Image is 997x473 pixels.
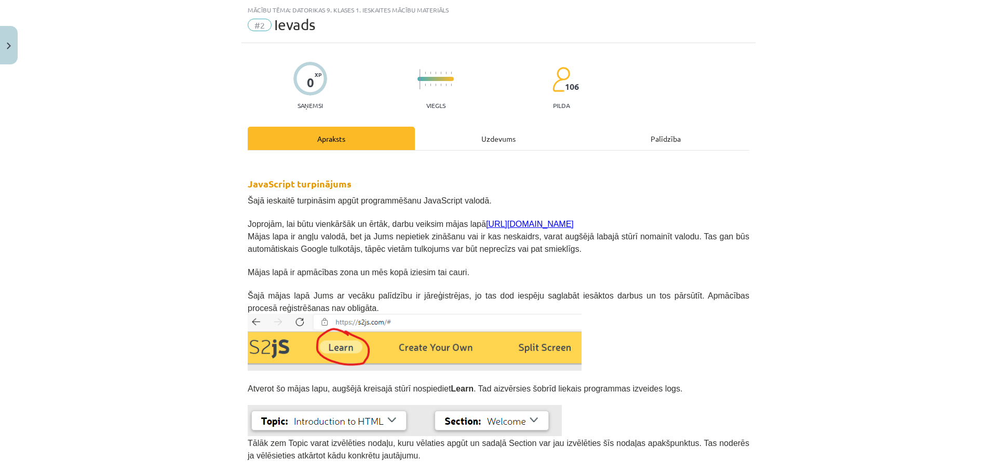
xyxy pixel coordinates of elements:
[248,178,352,190] strong: JavaScript turpinājums
[248,384,682,393] span: Atverot šo mājas lapu, augšējā kreisajā stūrī nospiediet . Tad aizvērsies šobrīd liekais programm...
[415,127,582,150] div: Uzdevums
[446,72,447,74] img: icon-short-line-57e1e144782c952c97e751825c79c345078a6d821885a25fce030b3d8c18986b.svg
[430,84,431,86] img: icon-short-line-57e1e144782c952c97e751825c79c345078a6d821885a25fce030b3d8c18986b.svg
[248,439,749,460] span: Tālāk zem Topic varat izvēlēties nodaļu, kuru vēlaties apgūt un sadaļā Section var jau izvēlēties...
[248,232,749,253] span: Mājas lapa ir angļu valodā, bet ja Jums nepietiek zināšanu vai ir kas neskaidrs, varat augšējā la...
[451,84,452,86] img: icon-short-line-57e1e144782c952c97e751825c79c345078a6d821885a25fce030b3d8c18986b.svg
[293,102,327,109] p: Saņemsi
[430,72,431,74] img: icon-short-line-57e1e144782c952c97e751825c79c345078a6d821885a25fce030b3d8c18986b.svg
[565,82,579,91] span: 106
[582,127,749,150] div: Palīdzība
[446,84,447,86] img: icon-short-line-57e1e144782c952c97e751825c79c345078a6d821885a25fce030b3d8c18986b.svg
[248,6,749,13] div: Mācību tēma: Datorikas 9. klases 1. ieskaites mācību materiāls
[552,66,570,92] img: students-c634bb4e5e11cddfef0936a35e636f08e4e9abd3cc4e673bd6f9a4125e45ecb1.svg
[425,84,426,86] img: icon-short-line-57e1e144782c952c97e751825c79c345078a6d821885a25fce030b3d8c18986b.svg
[420,69,421,89] img: icon-long-line-d9ea69661e0d244f92f715978eff75569469978d946b2353a9bb055b3ed8787d.svg
[451,72,452,74] img: icon-short-line-57e1e144782c952c97e751825c79c345078a6d821885a25fce030b3d8c18986b.svg
[315,72,321,77] span: XP
[486,220,574,228] a: [URL][DOMAIN_NAME]
[553,102,570,109] p: pilda
[248,268,469,277] span: Mājas lapā ir apmācības zona un mēs kopā iziesim tai cauri.
[426,102,446,109] p: Viegls
[248,196,492,205] span: Šajā ieskaitē turpināsim apgūt programmēšanu JavaScript valodā.
[248,19,272,31] span: #2
[274,16,315,33] span: Ievads
[440,84,441,86] img: icon-short-line-57e1e144782c952c97e751825c79c345078a6d821885a25fce030b3d8c18986b.svg
[440,72,441,74] img: icon-short-line-57e1e144782c952c97e751825c79c345078a6d821885a25fce030b3d8c18986b.svg
[435,72,436,74] img: icon-short-line-57e1e144782c952c97e751825c79c345078a6d821885a25fce030b3d8c18986b.svg
[435,84,436,86] img: icon-short-line-57e1e144782c952c97e751825c79c345078a6d821885a25fce030b3d8c18986b.svg
[248,291,749,313] span: Šajā mājas lapā Jums ar vecāku palīdzību ir jāreģistrējas, jo tas dod iespēju saglabāt iesāktos d...
[425,72,426,74] img: icon-short-line-57e1e144782c952c97e751825c79c345078a6d821885a25fce030b3d8c18986b.svg
[451,384,474,393] b: Learn
[307,75,314,90] div: 0
[248,127,415,150] div: Apraksts
[7,43,11,49] img: icon-close-lesson-0947bae3869378f0d4975bcd49f059093ad1ed9edebbc8119c70593378902aed.svg
[248,220,574,228] span: Joprojām, lai būtu vienkāršāk un ērtāk, darbu veiksim mājas lapā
